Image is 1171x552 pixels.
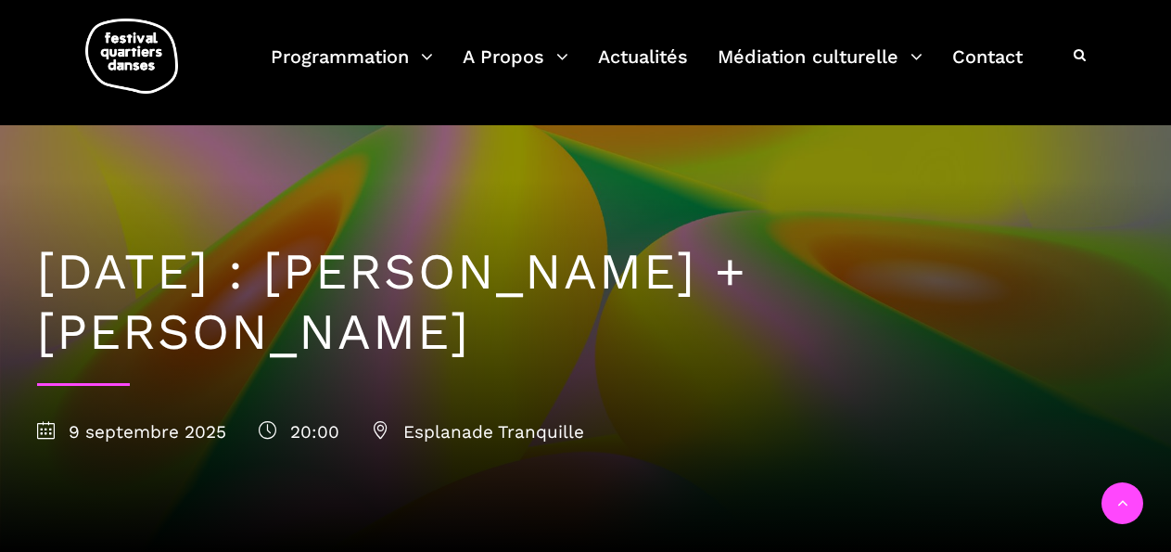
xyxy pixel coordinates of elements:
a: A Propos [463,41,568,96]
span: 20:00 [259,421,339,443]
a: Programmation [271,41,433,96]
a: Médiation culturelle [718,41,923,96]
span: 9 septembre 2025 [37,421,226,443]
h1: [DATE] : [PERSON_NAME] + [PERSON_NAME] [37,242,1134,363]
span: Esplanade Tranquille [372,421,584,443]
a: Actualités [598,41,688,96]
a: Contact [952,41,1023,96]
img: logo-fqd-med [85,19,178,94]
